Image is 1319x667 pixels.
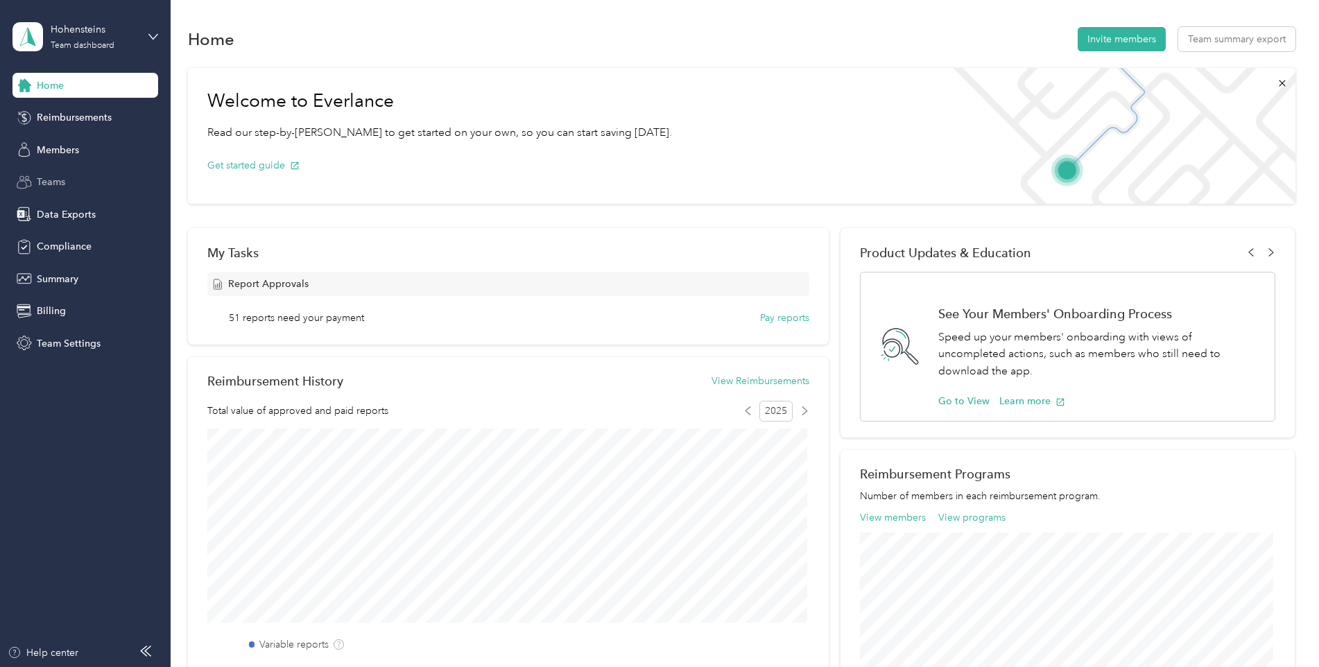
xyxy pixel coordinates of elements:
[37,110,112,125] span: Reimbursements
[860,510,926,525] button: View members
[860,245,1031,260] span: Product Updates & Education
[207,374,343,388] h2: Reimbursement History
[207,90,672,112] h1: Welcome to Everlance
[51,42,114,50] div: Team dashboard
[999,394,1065,408] button: Learn more
[1241,589,1319,667] iframe: Everlance-gr Chat Button Frame
[760,311,809,325] button: Pay reports
[1178,27,1295,51] button: Team summary export
[37,175,65,189] span: Teams
[712,374,809,388] button: View Reimbursements
[1078,27,1166,51] button: Invite members
[37,272,78,286] span: Summary
[860,489,1275,503] p: Number of members in each reimbursement program.
[938,394,990,408] button: Go to View
[759,401,793,422] span: 2025
[938,329,1260,380] p: Speed up your members' onboarding with views of uncompleted actions, such as members who still ne...
[860,467,1275,481] h2: Reimbursement Programs
[51,22,137,37] div: Hohensteins
[207,245,809,260] div: My Tasks
[939,68,1295,204] img: Welcome to everlance
[188,32,234,46] h1: Home
[938,306,1260,321] h1: See Your Members' Onboarding Process
[37,143,79,157] span: Members
[229,311,364,325] span: 51 reports need your payment
[37,336,101,351] span: Team Settings
[207,124,672,141] p: Read our step-by-[PERSON_NAME] to get started on your own, so you can start saving [DATE].
[207,158,300,173] button: Get started guide
[207,404,388,418] span: Total value of approved and paid reports
[37,78,64,93] span: Home
[37,304,66,318] span: Billing
[8,646,78,660] button: Help center
[228,277,309,291] span: Report Approvals
[37,239,92,254] span: Compliance
[938,510,1006,525] button: View programs
[259,637,329,652] label: Variable reports
[37,207,96,222] span: Data Exports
